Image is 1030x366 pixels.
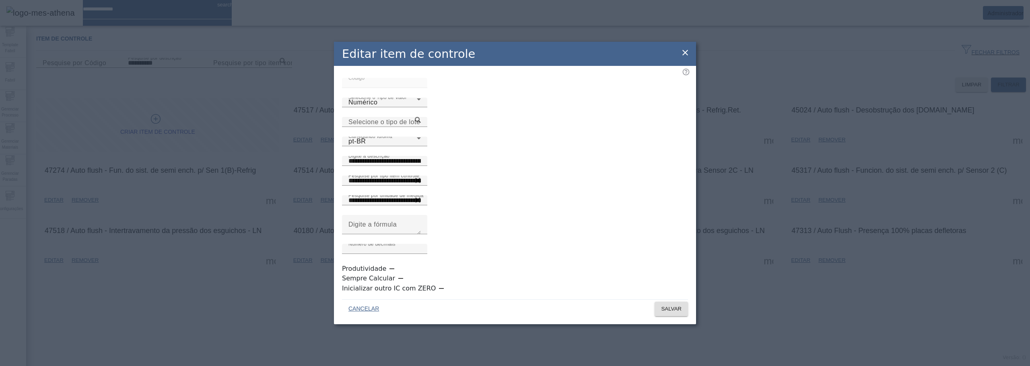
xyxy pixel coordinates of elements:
input: Number [348,117,421,127]
mat-label: Selecione o tipo de lote [348,119,420,125]
span: Numérico [348,99,377,106]
button: CANCELAR [342,302,385,316]
label: Produtividade [342,264,388,274]
label: Sempre Calcular [342,274,397,283]
mat-label: Digite a descrição [348,153,389,159]
mat-label: Número de decimais [348,241,396,247]
h2: Editar item de controle [342,45,475,63]
mat-label: Digite a fórmula [348,221,397,228]
input: Number [348,176,421,186]
input: Number [348,196,421,205]
label: Inicializar outro IC com ZERO [342,284,437,293]
button: SALVAR [655,302,688,316]
mat-label: Pesquise por tipo item controle [348,173,419,178]
span: pt-BR [348,138,366,145]
span: SALVAR [661,305,682,313]
span: CANCELAR [348,305,379,313]
mat-label: Pesquise por unidade de medida [348,193,424,198]
mat-label: Código [348,76,365,81]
